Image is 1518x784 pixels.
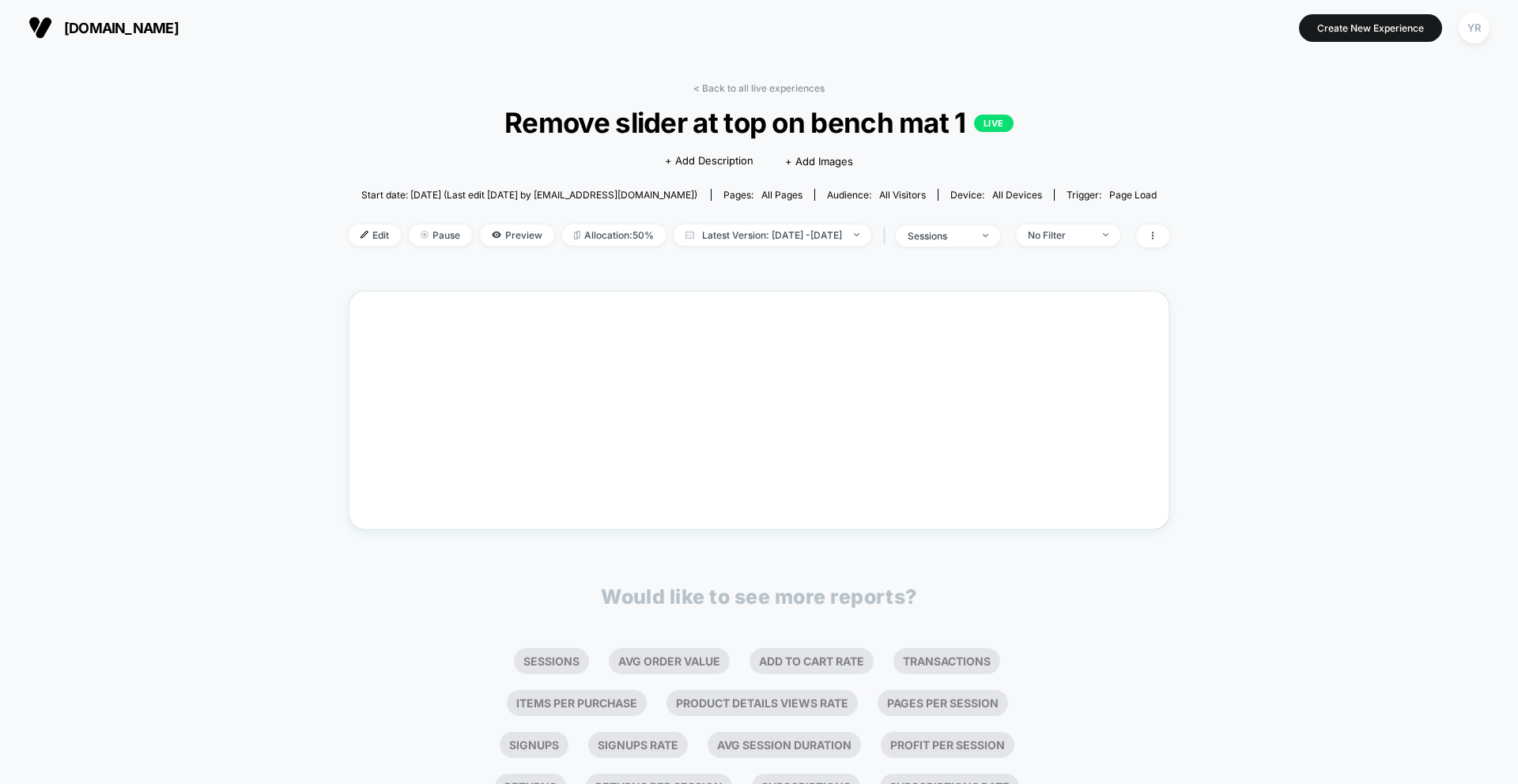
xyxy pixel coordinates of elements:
[24,15,183,40] button: [DOMAIN_NAME]
[361,231,368,239] img: edit
[1299,14,1442,42] button: Create New Experience
[827,189,926,201] div: Audience:
[893,648,1000,674] li: Transactions
[409,224,472,246] span: Pause
[421,231,429,239] img: end
[761,189,802,201] span: all pages
[500,732,568,758] li: Signups
[908,230,971,242] div: sessions
[588,732,688,758] li: Signups Rate
[665,153,753,169] span: + Add Description
[507,690,647,716] li: Items Per Purchase
[390,106,1128,139] span: Remove slider at top on bench mat 1
[28,16,52,40] img: Visually logo
[674,224,871,246] span: Latest Version: [DATE] - [DATE]
[693,82,825,94] a: < Back to all live experiences
[723,189,802,201] div: Pages:
[938,189,1054,201] span: Device:
[974,115,1014,132] p: LIVE
[601,585,917,609] p: Would like to see more reports?
[1067,189,1157,201] div: Trigger:
[750,648,874,674] li: Add To Cart Rate
[878,690,1008,716] li: Pages Per Session
[983,234,988,237] img: end
[881,732,1014,758] li: Profit Per Session
[480,224,554,246] span: Preview
[64,20,179,36] span: [DOMAIN_NAME]
[1103,233,1108,236] img: end
[1028,229,1091,241] div: No Filter
[666,690,858,716] li: Product Details Views Rate
[609,648,730,674] li: Avg Order Value
[349,224,401,246] span: Edit
[685,231,694,239] img: calendar
[785,155,853,168] span: + Add Images
[879,189,926,201] span: All Visitors
[1454,12,1494,44] button: YR
[708,732,861,758] li: Avg Session Duration
[879,224,896,247] span: |
[1109,189,1157,201] span: Page Load
[361,189,697,201] span: Start date: [DATE] (Last edit [DATE] by [EMAIL_ADDRESS][DOMAIN_NAME])
[992,189,1042,201] span: all devices
[854,233,859,236] img: end
[562,224,666,246] span: Allocation: 50%
[574,231,580,239] img: rebalance
[1459,13,1490,43] div: YR
[514,648,589,674] li: Sessions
